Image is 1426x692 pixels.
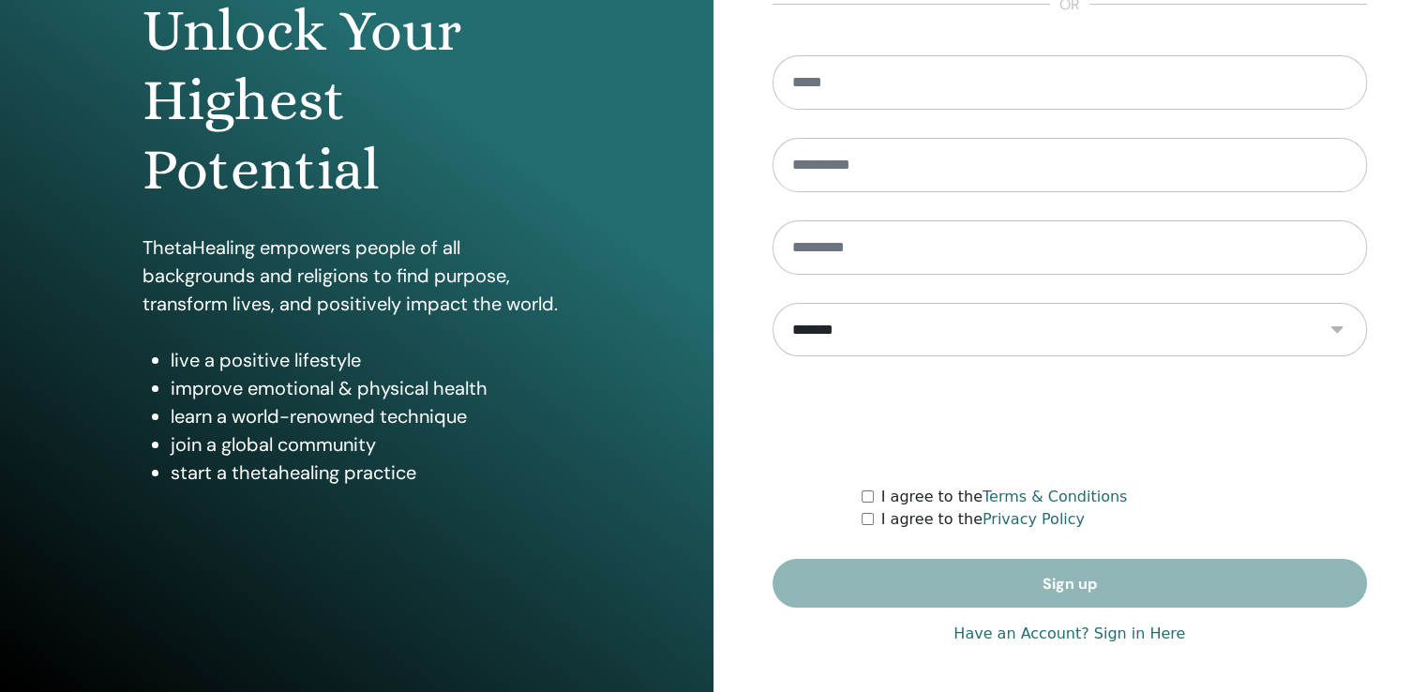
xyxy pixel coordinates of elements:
[171,374,571,402] li: improve emotional & physical health
[171,346,571,374] li: live a positive lifestyle
[953,623,1185,645] a: Have an Account? Sign in Here
[881,508,1085,531] label: I agree to the
[927,384,1212,458] iframe: reCAPTCHA
[171,430,571,459] li: join a global community
[171,459,571,487] li: start a thetahealing practice
[881,486,1128,508] label: I agree to the
[171,402,571,430] li: learn a world-renowned technique
[143,233,571,318] p: ThetaHealing empowers people of all backgrounds and religions to find purpose, transform lives, a...
[983,510,1085,528] a: Privacy Policy
[983,488,1127,505] a: Terms & Conditions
